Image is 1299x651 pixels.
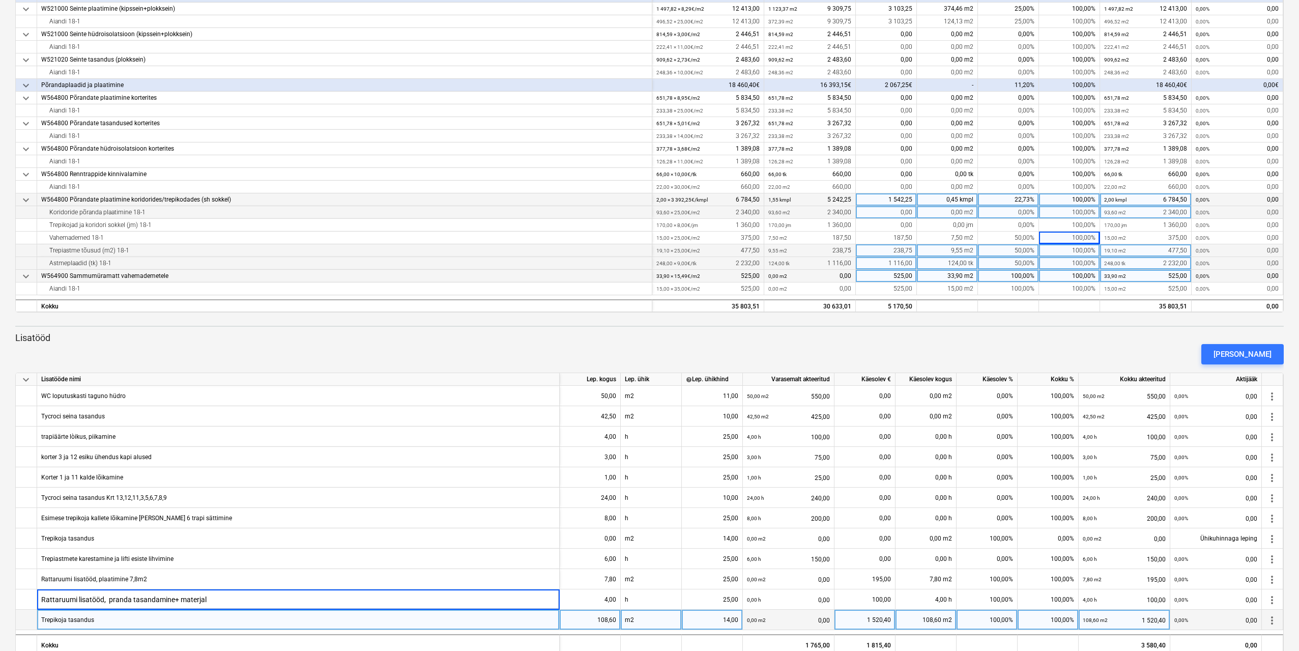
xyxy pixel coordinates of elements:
div: 35 803,51 [1100,299,1192,312]
div: 18 460,40€ [1100,79,1192,92]
div: 100,00% [1039,257,1100,270]
div: 0,00 [1196,53,1279,66]
div: h [621,467,682,488]
div: Kokku akteeritud [1079,373,1170,386]
div: 0,00% [978,117,1039,130]
span: keyboard_arrow_down [20,194,32,206]
div: 0,00% [957,549,1018,569]
div: 238,75 [856,244,917,257]
small: 0,00% [1196,32,1209,37]
span: keyboard_arrow_down [20,3,32,15]
div: 100,00% [1039,168,1100,181]
div: 0,00% [978,41,1039,53]
div: 0,00% [978,143,1039,155]
div: 5 834,50 [768,92,851,104]
div: 100,00% [1018,589,1079,610]
div: 0,00 [1196,15,1279,28]
span: more_vert [1266,390,1278,403]
div: 100,00% [1039,3,1100,15]
div: 0,00 [1196,3,1279,15]
div: 0,00% [957,508,1018,528]
small: 651,78 × 8,95€ / m2 [656,95,700,101]
span: more_vert [1266,574,1278,586]
div: 0,00% [978,219,1039,232]
div: h [621,508,682,528]
small: 651,78 m2 [1104,95,1129,101]
div: 16 393,15€ [764,79,856,92]
div: 100,00% [978,270,1039,282]
small: 651,78 m2 [768,121,793,126]
small: 233,38 m2 [1104,108,1129,114]
div: 0,00% [1018,528,1079,549]
small: 814,59 m2 [1104,32,1129,37]
div: 0,00% [978,92,1039,104]
div: 0,00 m2 [917,181,978,193]
div: 2 483,60 [768,66,851,79]
span: more_vert [1266,513,1278,525]
small: 222,41 m2 [1104,44,1129,50]
div: 0,00% [978,53,1039,66]
div: 0,00 [856,219,917,232]
span: keyboard_arrow_down [20,54,32,66]
div: 0,00 [856,143,917,155]
div: 2 483,60 [768,53,851,66]
div: 108,60 m2 [896,610,957,630]
div: m2 [621,610,682,630]
span: keyboard_arrow_down [20,374,32,386]
div: 25,00% [978,3,1039,15]
div: 100,00% [1039,92,1100,104]
div: 100,00% [1039,117,1100,130]
div: 1 389,08 [1104,143,1187,155]
div: 3 103,25 [856,15,917,28]
span: keyboard_arrow_down [20,29,32,41]
div: 4,00 h [896,589,957,610]
div: 15,00 m2 [917,282,978,295]
div: 2 446,51 [768,41,851,53]
div: 100,00% [1018,549,1079,569]
small: 126,28 × 11,00€ / m2 [656,159,703,164]
div: 0,00€ [1192,79,1283,92]
div: m2 [621,386,682,406]
small: 222,41 × 11,00€ / m2 [656,44,703,50]
div: 0,00 m2 [917,104,978,117]
div: 5 834,50 [656,104,760,117]
div: 0,00% [957,447,1018,467]
small: 651,78 m2 [768,95,793,101]
small: 0,00% [1196,44,1209,50]
div: 2 446,51 [656,41,760,53]
div: 100,00% [1039,104,1100,117]
span: more_vert [1266,431,1278,443]
div: 374,46 m2 [917,3,978,15]
div: Käesolev € [834,373,896,386]
div: 0,00 [856,155,917,168]
div: 0,00 h [896,488,957,508]
div: [PERSON_NAME] [1214,348,1272,361]
div: 0,00 [1196,143,1279,155]
div: 0,00 [1196,130,1279,143]
small: 0,00% [1196,121,1209,126]
div: 0,00 m2 [917,41,978,53]
div: 0,00% [978,181,1039,193]
div: Aiandi 18-1 [41,155,648,168]
small: 233,38 × 25,00€ / m2 [656,108,703,114]
div: 3 267,32 [656,117,760,130]
div: 0,00% [957,467,1018,488]
div: 1 116,00 [856,257,917,270]
div: 50,00% [978,244,1039,257]
small: 0,00% [1196,146,1209,152]
small: 372,39 m2 [768,19,793,24]
small: 496,52 × 25,00€ / m2 [656,19,703,24]
small: 233,38 m2 [768,108,793,114]
div: 100,00% [957,528,1018,549]
span: keyboard_arrow_down [20,270,32,282]
div: 3 267,32 [768,130,851,143]
div: 3 267,32 [768,117,851,130]
div: 12 413,00 [656,3,760,15]
div: 100,00% [1018,467,1079,488]
small: 222,41 m2 [768,44,793,50]
div: 18 460,40€ [652,79,764,92]
small: 126,28 m2 [768,159,793,164]
div: 525,00 [856,282,917,295]
div: 0,00% [978,104,1039,117]
div: 0,00 m2 [917,53,978,66]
